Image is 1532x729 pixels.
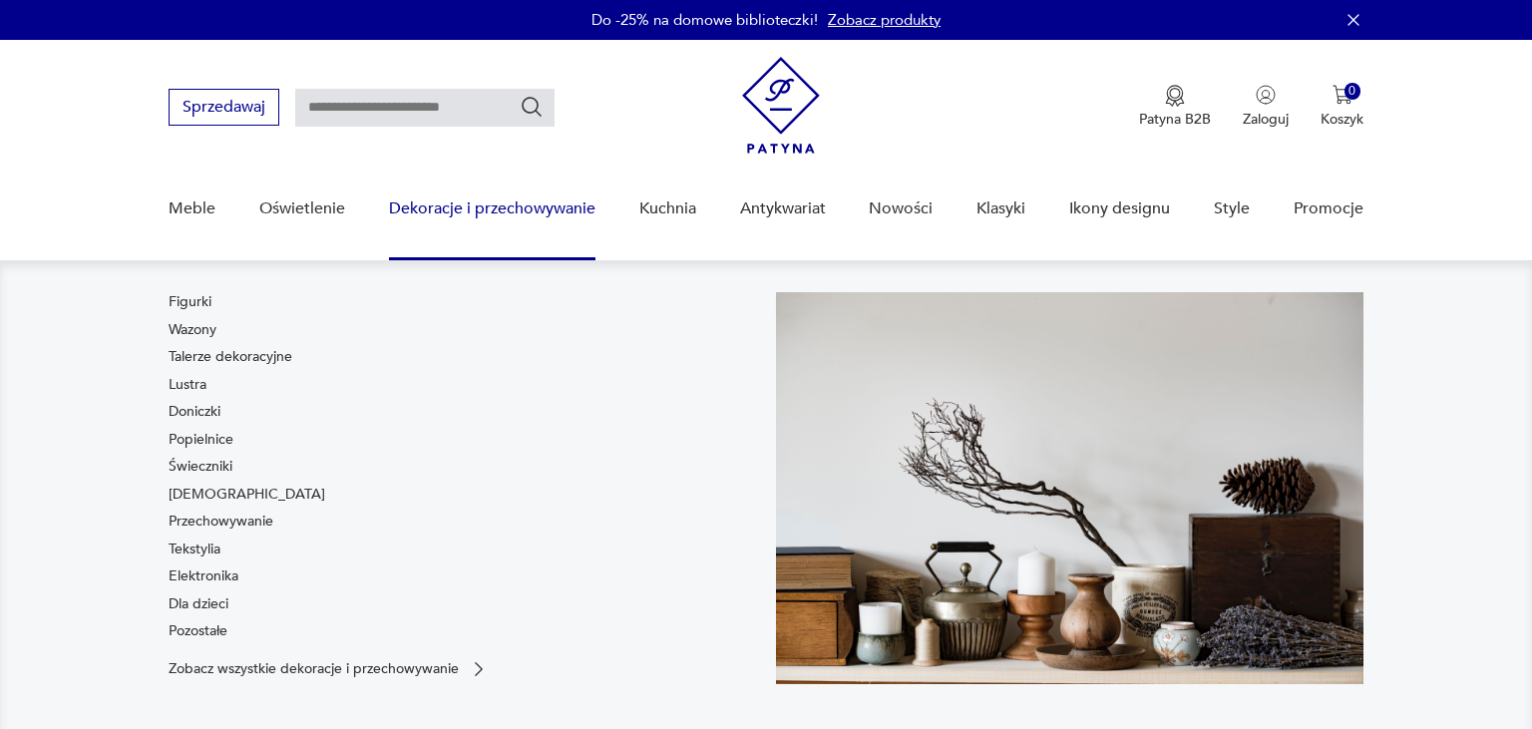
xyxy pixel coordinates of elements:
[169,375,206,395] a: Lustra
[1294,171,1363,247] a: Promocje
[1165,85,1185,107] img: Ikona medalu
[169,594,228,614] a: Dla dzieci
[1321,110,1363,129] p: Koszyk
[169,430,233,450] a: Popielnice
[869,171,933,247] a: Nowości
[169,662,459,675] p: Zobacz wszystkie dekoracje i przechowywanie
[776,292,1363,684] img: cfa44e985ea346226f89ee8969f25989.jpg
[169,566,238,586] a: Elektronika
[976,171,1025,247] a: Klasyki
[169,485,325,505] a: [DEMOGRAPHIC_DATA]
[1139,85,1211,129] a: Ikona medaluPatyna B2B
[169,512,273,532] a: Przechowywanie
[389,171,595,247] a: Dekoracje i przechowywanie
[169,659,489,679] a: Zobacz wszystkie dekoracje i przechowywanie
[169,540,220,559] a: Tekstylia
[1243,110,1289,129] p: Zaloguj
[1333,85,1352,105] img: Ikona koszyka
[520,95,544,119] button: Szukaj
[828,10,941,30] a: Zobacz produkty
[1139,110,1211,129] p: Patyna B2B
[591,10,818,30] p: Do -25% na domowe biblioteczki!
[639,171,696,247] a: Kuchnia
[169,102,279,116] a: Sprzedawaj
[169,621,227,641] a: Pozostałe
[1139,85,1211,129] button: Patyna B2B
[1243,85,1289,129] button: Zaloguj
[169,320,216,340] a: Wazony
[169,89,279,126] button: Sprzedawaj
[1256,85,1276,105] img: Ikonka użytkownika
[740,171,826,247] a: Antykwariat
[259,171,345,247] a: Oświetlenie
[169,457,232,477] a: Świeczniki
[1214,171,1250,247] a: Style
[1344,83,1361,100] div: 0
[1321,85,1363,129] button: 0Koszyk
[169,171,215,247] a: Meble
[1069,171,1170,247] a: Ikony designu
[169,347,292,367] a: Talerze dekoracyjne
[169,292,211,312] a: Figurki
[742,57,820,154] img: Patyna - sklep z meblami i dekoracjami vintage
[169,402,220,422] a: Doniczki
